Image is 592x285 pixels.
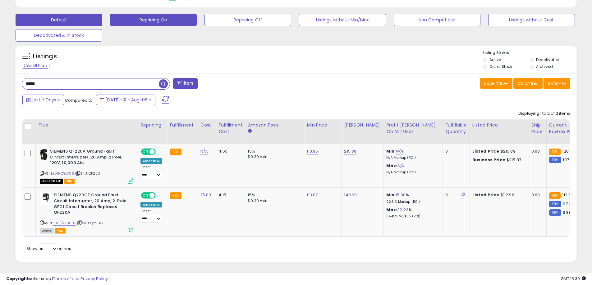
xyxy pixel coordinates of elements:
[386,192,438,204] div: %
[396,148,403,154] a: N/A
[64,179,75,184] span: FBA
[445,149,465,154] div: 0
[80,276,108,282] a: Privacy Policy
[170,122,195,128] div: Fulfillment
[531,122,544,135] div: Ship Price
[386,122,440,135] div: Profit [PERSON_NAME] on Min/Max
[140,202,162,207] div: Amazon AI
[489,57,501,62] label: Active
[480,78,512,89] button: Save View
[204,14,291,26] button: Repricing Off
[50,149,126,167] b: SIEMENS QF220A Ground Fault Circuit Interrupter, 20 Amp, 2 Pole, 120V, 10,000 Aic,
[563,201,574,207] span: 97.26
[397,207,408,213] a: 32.23
[33,52,57,61] h5: Listings
[489,64,512,69] label: Out of Stock
[544,78,570,89] button: Actions
[549,192,561,199] small: FBA
[142,193,149,198] span: ON
[96,95,155,105] button: [DATE]-31 - Aug-06
[218,192,240,198] div: 4.15
[6,276,29,282] strong: Copyright
[140,158,162,164] div: Amazon AI
[472,157,524,163] div: $215.87
[170,192,181,199] small: FBA
[394,14,480,26] button: Non Competitive
[386,148,396,154] b: Min:
[307,122,339,128] div: Min Price
[40,192,133,233] div: ASIN:
[65,97,94,103] span: Compared to:
[531,192,542,198] div: 0.00
[55,228,66,234] span: FBA
[563,210,574,216] span: 99.63
[563,157,575,163] span: 107.99
[549,157,561,163] small: FBM
[386,207,438,219] div: %
[77,220,104,225] span: | SKU: Q220GF
[22,63,49,69] div: Clear All Filters
[386,200,438,204] p: 22.61% Markup (ROI)
[140,122,164,128] div: Repricing
[26,246,71,252] span: Show: entries
[472,148,501,154] b: Listed Price:
[248,128,251,134] small: Amazon Fees.
[386,214,438,219] p: 64.45% Markup (ROI)
[54,192,129,217] b: SIEMENS Q220GF Ground Fault Circuit Interrupter, 20 Amp, 2-Pole GFCI Circuit Breaker Replaces QF220A
[488,14,575,26] button: Listings without Cost
[536,64,553,69] label: Archived
[299,14,386,26] button: Listings without Min/Max
[22,95,64,105] button: Last 7 Days
[445,122,467,135] div: Fulfillable Quantity
[40,228,54,234] span: All listings currently available for purchase on Amazon
[110,14,197,26] button: Repricing On
[307,192,318,198] a: 113.07
[53,171,74,176] a: B01HQGLX06
[248,192,299,198] div: 15%
[344,122,381,128] div: [PERSON_NAME]
[40,192,52,205] img: 31UhX0ICSEL._SL40_.jpg
[386,207,397,213] b: Max:
[517,80,537,87] span: Columns
[142,149,149,154] span: ON
[397,163,405,169] a: N/A
[200,122,213,128] div: Cost
[40,179,63,184] span: All listings that are currently out of stock and unavailable for purchase on Amazon
[16,29,102,42] button: Deactivated & In Stock
[344,192,357,198] a: 149.99
[549,209,561,216] small: FBM
[105,97,148,103] span: [DATE]-31 - Aug-06
[536,57,559,62] label: Deactivated
[38,122,135,128] div: Title
[549,122,581,135] div: Current Buybox Price
[386,156,438,160] p: N/A Markup (ROI)
[549,149,561,155] small: FBA
[40,149,48,161] img: 314FmtfZ8JL._SL40_.jpg
[307,148,318,154] a: 118.95
[53,220,76,226] a: B0DDV29HHB
[200,148,208,154] a: N/A
[32,97,56,103] span: Last 7 Days
[16,14,102,26] button: Default
[562,192,573,198] span: 112.96
[170,149,181,155] small: FBA
[549,201,561,207] small: FBM
[562,148,575,154] span: 128.35
[386,163,397,169] b: Max:
[472,157,507,163] b: Business Price:
[531,149,542,154] div: 0.00
[248,198,299,204] div: $0.30 min
[140,209,162,223] div: Preset:
[218,122,242,135] div: Fulfillment Cost
[396,192,406,198] a: 15.00
[518,111,570,117] div: Displaying 1 to 2 of 2 items
[513,78,543,89] button: Columns
[248,154,299,160] div: $0.30 min
[472,192,524,198] div: $112.96
[40,149,133,183] div: ASIN:
[155,149,165,154] span: OFF
[155,193,165,198] span: OFF
[472,192,501,198] b: Listed Price:
[248,122,301,128] div: Amazon Fees
[6,276,108,282] div: seller snap | |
